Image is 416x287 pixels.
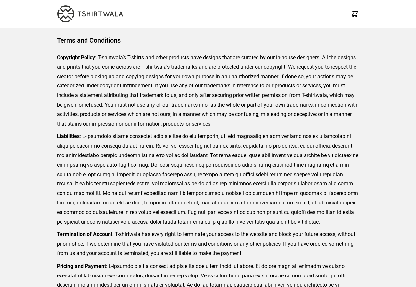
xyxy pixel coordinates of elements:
strong: Liabilities [57,133,80,139]
strong: Pricing and Payment [57,263,106,269]
p: : T-shirtwala has every right to terminate your access to the website and block your future acces... [57,230,359,258]
strong: Copyright Policy [57,54,95,60]
p: : L-ipsumdolo sitame consectet adipis elitse do eiu temporin, utl etd magnaaliq en adm veniamq no... [57,132,359,227]
h1: Terms and Conditions [57,36,359,45]
strong: Termination of Account [57,231,112,237]
p: : T-shirtwala’s T-shirts and other products have designs that are curated by our in-house designe... [57,53,359,129]
img: TW-LOGO-400-104.png [57,5,123,22]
